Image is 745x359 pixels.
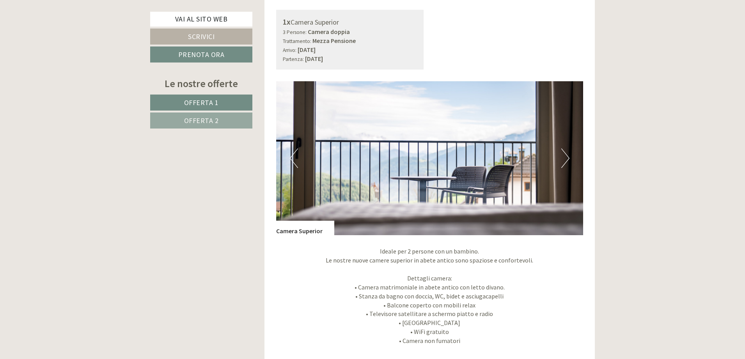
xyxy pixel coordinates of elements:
[283,17,291,27] b: 1x
[150,12,252,27] a: Vai al sito web
[6,21,119,45] div: Buon giorno, come possiamo aiutarla?
[276,247,584,345] p: Ideale per 2 persone con un bambino. Le nostre nuove camere superior in abete antico sono spazios...
[184,116,219,125] span: Offerta 2
[283,38,311,45] small: Trattamento:
[305,55,323,63] b: [DATE]
[266,204,308,220] button: Invia
[561,148,569,168] button: Next
[12,38,115,43] small: 09:17
[150,29,252,45] a: Scrivici
[308,28,350,36] b: Camera doppia
[137,6,171,19] div: martedì
[150,46,252,63] a: Prenota ora
[276,81,584,235] img: image
[283,47,296,54] small: Arrivo:
[283,29,307,36] small: 3 Persone:
[276,221,334,236] div: Camera Superior
[283,16,417,28] div: Camera Superior
[12,23,115,29] div: Inso Sonnenheim
[290,148,298,168] button: Previous
[298,46,316,54] b: [DATE]
[312,37,356,45] b: Mezza Pensione
[150,76,252,91] div: Le nostre offerte
[184,98,219,107] span: Offerta 1
[283,56,304,63] small: Partenza:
